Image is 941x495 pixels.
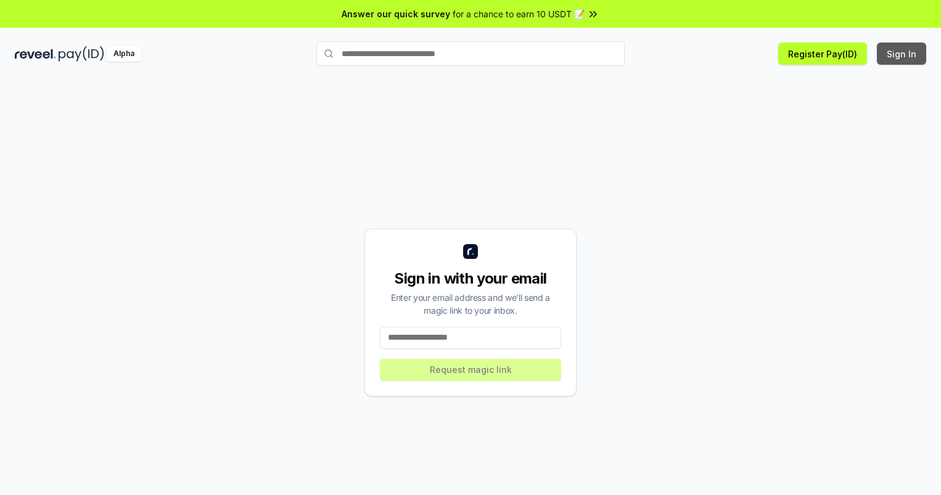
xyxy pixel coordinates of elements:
[380,291,561,317] div: Enter your email address and we’ll send a magic link to your inbox.
[453,7,585,20] span: for a chance to earn 10 USDT 📝
[342,7,450,20] span: Answer our quick survey
[778,43,867,65] button: Register Pay(ID)
[15,46,56,62] img: reveel_dark
[107,46,141,62] div: Alpha
[380,269,561,288] div: Sign in with your email
[877,43,926,65] button: Sign In
[463,244,478,259] img: logo_small
[59,46,104,62] img: pay_id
